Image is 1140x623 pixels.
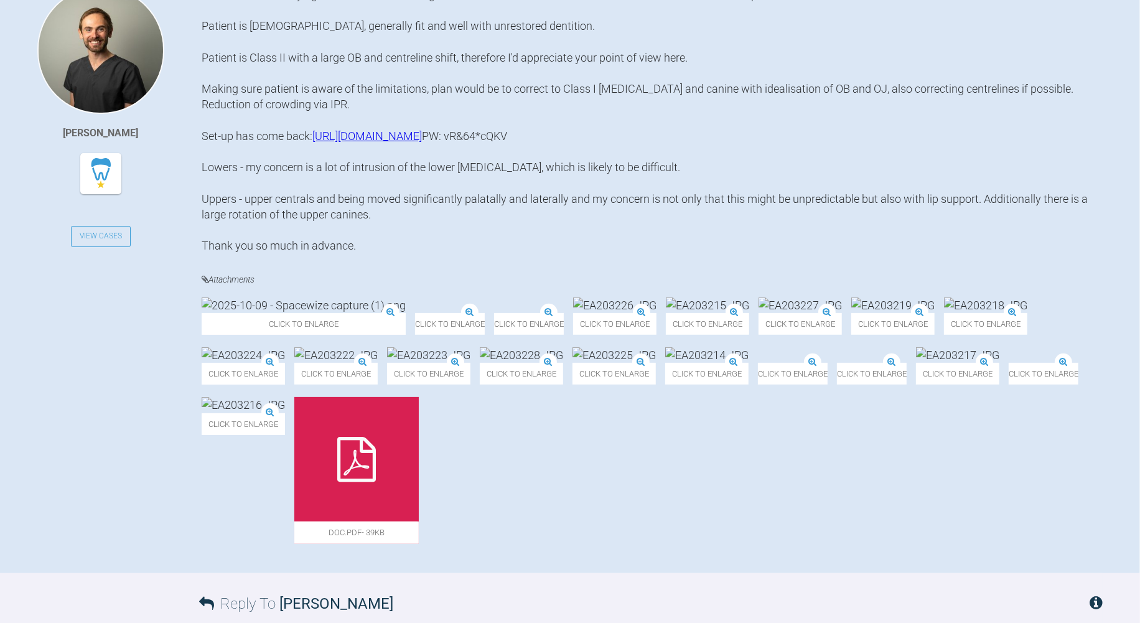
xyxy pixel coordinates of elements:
[415,313,485,335] span: Click to enlarge
[294,347,378,363] img: EA203222.JPG
[665,363,749,385] span: Click to enlarge
[759,313,842,335] span: Click to enlarge
[851,297,935,313] img: EA203219.JPG
[916,363,999,385] span: Click to enlarge
[480,363,563,385] span: Click to enlarge
[916,347,999,363] img: EA203217.JPG
[573,297,656,313] img: EA203226.JPG
[294,522,419,543] span: doc.pdf - 39KB
[202,347,285,363] img: EA203224.JPG
[572,347,656,363] img: EA203225.JPG
[666,297,749,313] img: EA203215.JPG
[1009,363,1078,385] span: Click to enlarge
[294,363,378,385] span: Click to enlarge
[387,363,470,385] span: Click to enlarge
[71,226,131,247] a: View Cases
[279,595,393,612] span: [PERSON_NAME]
[666,313,749,335] span: Click to enlarge
[312,129,422,143] a: [URL][DOMAIN_NAME]
[202,413,285,435] span: Click to enlarge
[202,397,285,413] img: EA203216.JPG
[202,297,406,313] img: 2025-10-09 - Spacewize capture (1).png
[63,125,139,141] div: [PERSON_NAME]
[387,347,470,363] img: EA203223.JPG
[202,363,285,385] span: Click to enlarge
[572,363,656,385] span: Click to enlarge
[851,313,935,335] span: Click to enlarge
[573,313,656,335] span: Click to enlarge
[665,347,749,363] img: EA203214.JPG
[202,313,406,335] span: Click to enlarge
[759,297,842,313] img: EA203227.JPG
[494,313,564,335] span: Click to enlarge
[944,313,1027,335] span: Click to enlarge
[199,592,393,616] h3: Reply To
[480,347,563,363] img: EA203228.JPG
[944,297,1027,313] img: EA203218.JPG
[758,363,828,385] span: Click to enlarge
[202,272,1103,288] h4: Attachments
[837,363,907,385] span: Click to enlarge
